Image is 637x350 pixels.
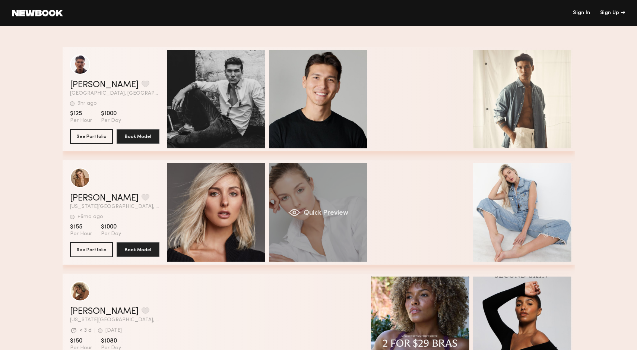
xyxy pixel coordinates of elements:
span: Per Day [101,231,121,237]
span: Quick Preview [507,323,552,330]
span: Quick Preview [303,323,348,330]
span: Quick Preview [303,210,348,217]
span: Quick Preview [201,210,246,217]
span: Quick Preview [405,210,450,217]
span: $1080 [101,337,121,345]
div: [DATE] [105,328,122,333]
span: Per Day [101,117,121,124]
button: Book Model [117,129,159,144]
span: Per Hour [70,117,92,124]
div: +6mo ago [77,214,103,220]
span: $1000 [101,110,121,117]
span: Quick Preview [303,97,348,103]
a: [PERSON_NAME] [70,307,139,316]
span: Quick Preview [201,97,246,103]
div: Sign Up [600,10,625,16]
span: Quick Preview [405,323,450,330]
span: [GEOGRAPHIC_DATA], [GEOGRAPHIC_DATA] [70,91,159,96]
span: [US_STATE][GEOGRAPHIC_DATA], [GEOGRAPHIC_DATA] [70,318,159,323]
span: $150 [70,337,92,345]
button: See Portfolio [70,242,113,257]
span: Quick Preview [507,97,552,103]
button: Book Model [117,242,159,257]
span: [US_STATE][GEOGRAPHIC_DATA], [GEOGRAPHIC_DATA] [70,204,159,209]
span: $1000 [101,223,121,231]
div: 9hr ago [77,101,97,106]
span: Quick Preview [405,97,450,103]
div: < 3 d [79,328,92,333]
span: Per Hour [70,231,92,237]
span: $155 [70,223,92,231]
a: [PERSON_NAME] [70,194,139,203]
button: See Portfolio [70,129,113,144]
a: [PERSON_NAME] [70,81,139,89]
span: $125 [70,110,92,117]
span: Quick Preview [507,210,552,217]
a: Sign In [573,10,590,16]
span: Quick Preview [201,323,246,330]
